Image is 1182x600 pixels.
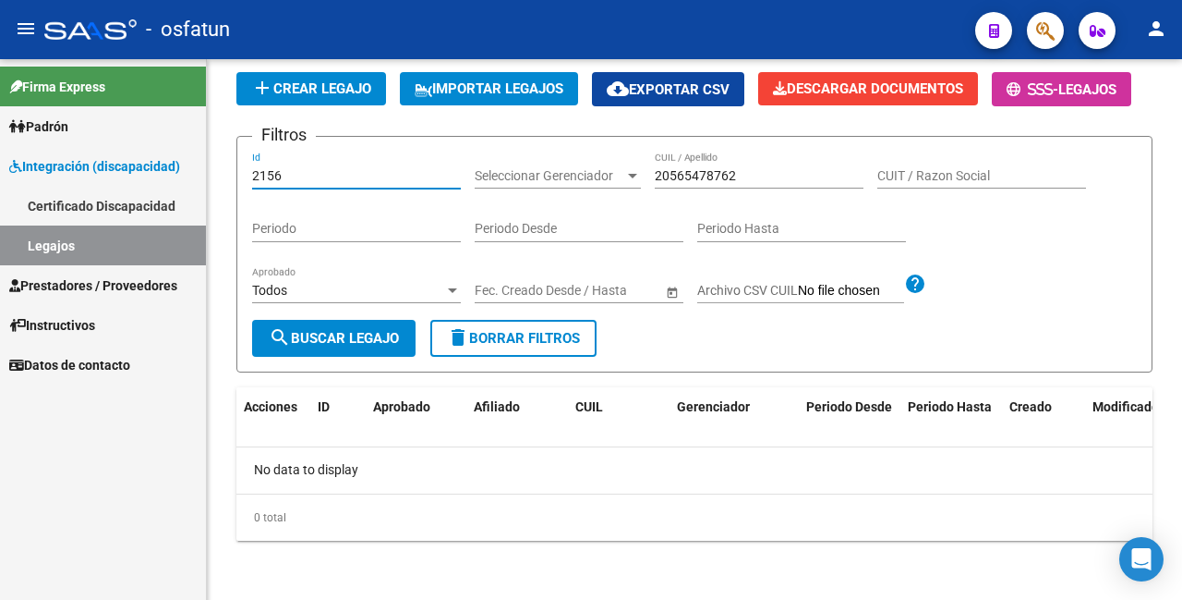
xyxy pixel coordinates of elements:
[236,447,1152,494] div: No data to display
[252,283,287,298] span: Todos
[236,387,310,448] datatable-header-cell: Acciones
[9,77,105,97] span: Firma Express
[9,355,130,375] span: Datos de contacto
[415,80,563,97] span: IMPORTAR LEGAJOS
[568,387,669,448] datatable-header-cell: CUIL
[252,122,316,148] h3: Filtros
[236,495,1152,541] div: 0 total
[310,387,366,448] datatable-header-cell: ID
[908,399,992,414] span: Periodo Hasta
[1092,399,1159,414] span: Modificado
[318,399,330,414] span: ID
[773,80,963,97] span: Descargar Documentos
[1145,18,1167,40] mat-icon: person
[9,156,180,177] span: Integración (discapacidad)
[244,399,297,414] span: Acciones
[548,283,638,299] input: End date
[1058,81,1116,98] span: Legajos
[806,399,892,414] span: Periodo Desde
[9,116,68,137] span: Padrón
[607,78,629,100] mat-icon: cloud_download
[1007,81,1058,98] span: -
[251,80,371,97] span: Crear Legajo
[669,387,799,448] datatable-header-cell: Gerenciador
[15,18,37,40] mat-icon: menu
[400,72,578,105] button: IMPORTAR LEGAJOS
[251,77,273,99] mat-icon: add
[592,72,744,106] button: Exportar CSV
[904,273,926,295] mat-icon: help
[1119,537,1164,582] div: Open Intercom Messenger
[607,81,730,98] span: Exportar CSV
[447,326,469,349] mat-icon: delete
[146,9,230,50] span: - osfatun
[9,276,177,296] span: Prestadores / Proveedores
[447,330,580,347] span: Borrar Filtros
[575,399,603,414] span: CUIL
[1009,399,1052,414] span: Creado
[466,387,568,448] datatable-header-cell: Afiliado
[373,399,430,414] span: Aprobado
[475,168,624,184] span: Seleccionar Gerenciador
[1085,387,1168,448] datatable-header-cell: Modificado
[269,330,399,347] span: Buscar Legajo
[758,72,978,105] button: Descargar Documentos
[474,399,520,414] span: Afiliado
[366,387,440,448] datatable-header-cell: Aprobado
[677,399,750,414] span: Gerenciador
[269,326,291,349] mat-icon: search
[798,283,904,300] input: Archivo CSV CUIL
[1002,387,1085,448] datatable-header-cell: Creado
[992,72,1131,106] button: -Legajos
[252,320,416,357] button: Buscar Legajo
[9,315,95,336] span: Instructivos
[900,387,1002,448] datatable-header-cell: Periodo Hasta
[799,387,900,448] datatable-header-cell: Periodo Desde
[236,72,386,105] button: Crear Legajo
[475,283,532,299] input: Start date
[662,282,681,301] button: Open calendar
[430,320,597,357] button: Borrar Filtros
[697,283,798,298] span: Archivo CSV CUIL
